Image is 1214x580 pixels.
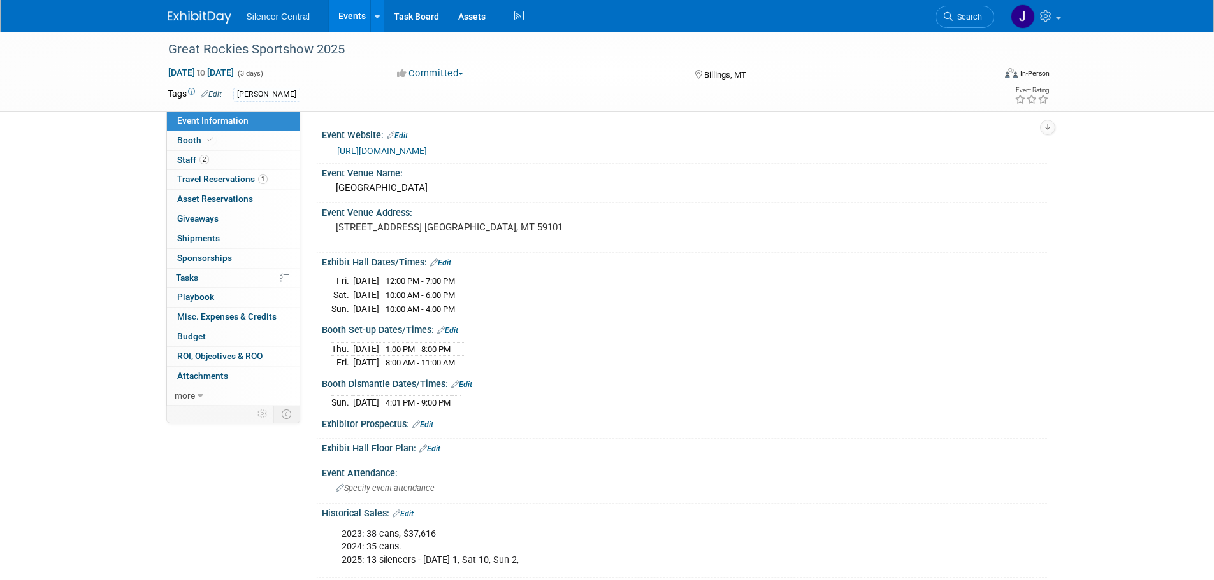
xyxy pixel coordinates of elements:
[164,38,975,61] div: Great Rockies Sportshow 2025
[353,274,379,288] td: [DATE]
[201,90,222,99] a: Edit
[273,406,300,422] td: Toggle Event Tabs
[336,483,435,493] span: Specify event attendance
[236,69,263,78] span: (3 days)
[167,151,300,170] a: Staff2
[177,292,214,302] span: Playbook
[177,233,220,243] span: Shipments
[167,209,300,229] a: Giveaways
[322,164,1047,180] div: Event Venue Name:
[199,155,209,164] span: 2
[177,331,206,341] span: Budget
[386,290,455,300] span: 10:00 AM - 6:00 PM
[177,194,253,204] span: Asset Reservations
[322,374,1047,391] div: Booth Dismantle Dates/Times:
[430,258,451,267] a: Edit
[167,249,300,268] a: Sponsorships
[167,347,300,366] a: ROI, Objectives & ROO
[167,269,300,288] a: Tasks
[419,444,440,453] a: Edit
[386,276,455,286] span: 12:00 PM - 7:00 PM
[437,326,458,335] a: Edit
[167,327,300,346] a: Budget
[177,311,277,322] span: Misc. Expenses & Credits
[1011,4,1035,29] img: Jessica Crawford
[386,398,451,407] span: 4:01 PM - 9:00 PM
[167,131,300,150] a: Booth
[451,380,472,389] a: Edit
[353,342,379,356] td: [DATE]
[393,67,468,80] button: Committed
[336,222,610,233] pre: [STREET_ADDRESS] [GEOGRAPHIC_DATA], MT 59101
[207,136,213,143] i: Booth reservation complete
[167,308,300,327] a: Misc. Expenses & Credits
[322,439,1047,455] div: Exhibit Hall Floor Plan:
[322,253,1047,269] div: Exhibit Hall Dates/Times:
[953,12,982,22] span: Search
[333,521,907,572] div: 2023: 38 cans, $37,616 2024: 35 cans. 2025: 13 silencers - [DATE] 1, Sat 10, Sun 2,
[331,342,353,356] td: Thu.
[177,174,268,184] span: Travel Reservations
[919,66,1050,85] div: Event Format
[331,288,353,302] td: Sat.
[393,509,414,518] a: Edit
[176,272,198,283] span: Tasks
[331,178,1037,198] div: [GEOGRAPHIC_DATA]
[177,155,209,165] span: Staff
[1015,87,1049,94] div: Event Rating
[167,386,300,406] a: more
[177,253,232,263] span: Sponsorships
[233,88,300,101] div: [PERSON_NAME]
[412,420,433,429] a: Edit
[337,146,427,156] a: [URL][DOMAIN_NAME]
[936,6,994,28] a: Search
[322,414,1047,431] div: Exhibitor Prospectus:
[167,111,300,131] a: Event Information
[168,67,235,78] span: [DATE] [DATE]
[247,11,310,22] span: Silencer Central
[177,135,216,145] span: Booth
[252,406,274,422] td: Personalize Event Tab Strip
[331,396,353,409] td: Sun.
[177,213,219,223] span: Giveaways
[1005,68,1018,78] img: Format-Inperson.png
[167,170,300,189] a: Travel Reservations1
[322,320,1047,337] div: Booth Set-up Dates/Times:
[195,67,207,78] span: to
[331,274,353,288] td: Fri.
[386,358,455,367] span: 8:00 AM - 11:00 AM
[1020,69,1050,78] div: In-Person
[258,174,268,184] span: 1
[353,356,379,369] td: [DATE]
[177,371,228,381] span: Attachments
[386,344,451,354] span: 1:00 PM - 8:00 PM
[167,229,300,248] a: Shipments
[331,356,353,369] td: Fri.
[168,87,222,102] td: Tags
[168,11,231,24] img: ExhibitDay
[177,351,263,361] span: ROI, Objectives & ROO
[322,504,1047,520] div: Historical Sales:
[387,131,408,140] a: Edit
[167,367,300,386] a: Attachments
[175,390,195,400] span: more
[353,288,379,302] td: [DATE]
[167,190,300,209] a: Asset Reservations
[167,288,300,307] a: Playbook
[353,396,379,409] td: [DATE]
[177,115,249,125] span: Event Information
[353,302,379,315] td: [DATE]
[331,302,353,315] td: Sun.
[704,70,746,80] span: Billings, MT
[322,203,1047,219] div: Event Venue Address:
[322,463,1047,479] div: Event Attendance:
[322,125,1047,142] div: Event Website:
[386,304,455,314] span: 10:00 AM - 4:00 PM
